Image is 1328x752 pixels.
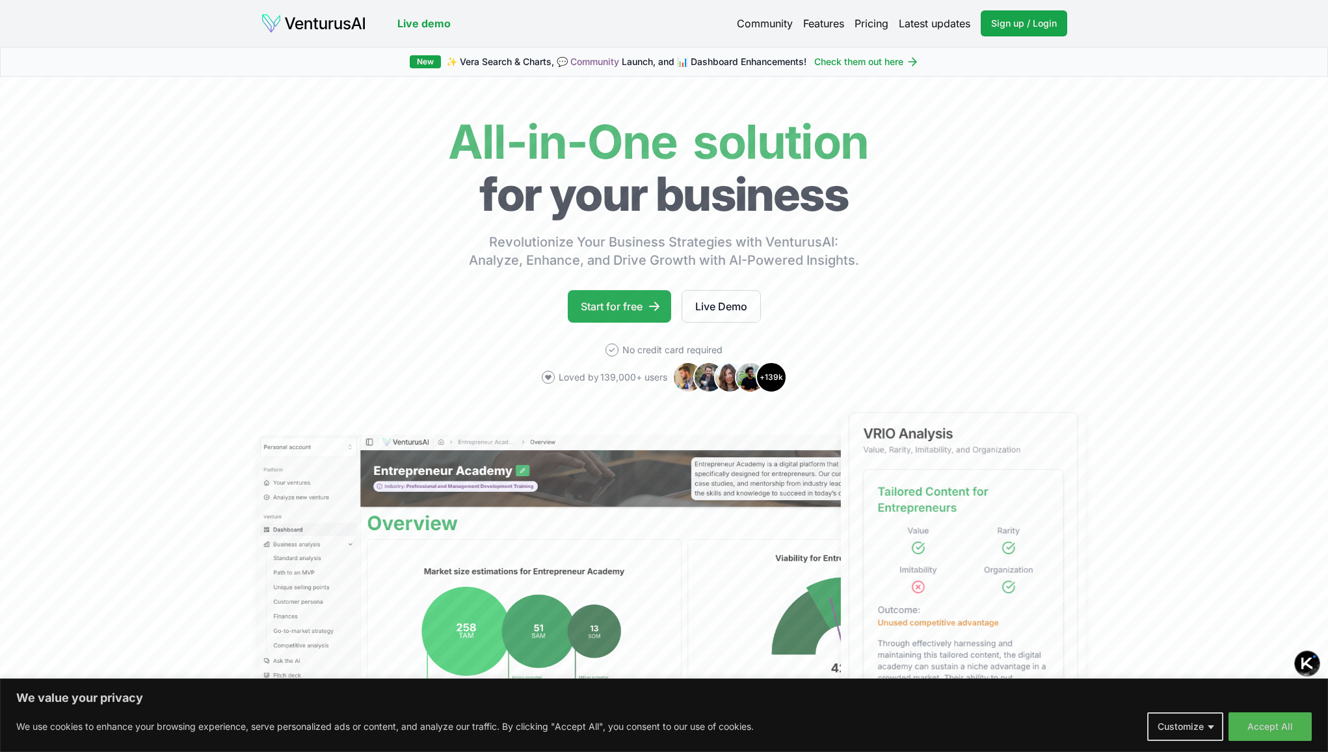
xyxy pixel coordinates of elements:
button: Customize [1147,712,1223,741]
a: Features [803,16,844,31]
div: New [410,55,441,68]
a: Community [570,56,619,67]
a: Sign up / Login [981,10,1067,36]
img: logo [261,13,366,34]
span: ✨ Vera Search & Charts, 💬 Launch, and 📊 Dashboard Enhancements! [446,55,806,68]
a: Start for free [568,290,671,323]
img: Avatar 4 [735,362,766,393]
a: Live demo [397,16,451,31]
a: Pricing [855,16,888,31]
span: Sign up / Login [991,17,1057,30]
a: Latest updates [899,16,970,31]
a: Check them out here [814,55,919,68]
a: Live Demo [682,290,761,323]
p: We value your privacy [16,690,1312,706]
button: Accept All [1228,712,1312,741]
p: We use cookies to enhance your browsing experience, serve personalized ads or content, and analyz... [16,719,754,734]
img: Avatar 2 [693,362,724,393]
img: Avatar 1 [672,362,704,393]
a: Community [737,16,793,31]
img: Avatar 3 [714,362,745,393]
